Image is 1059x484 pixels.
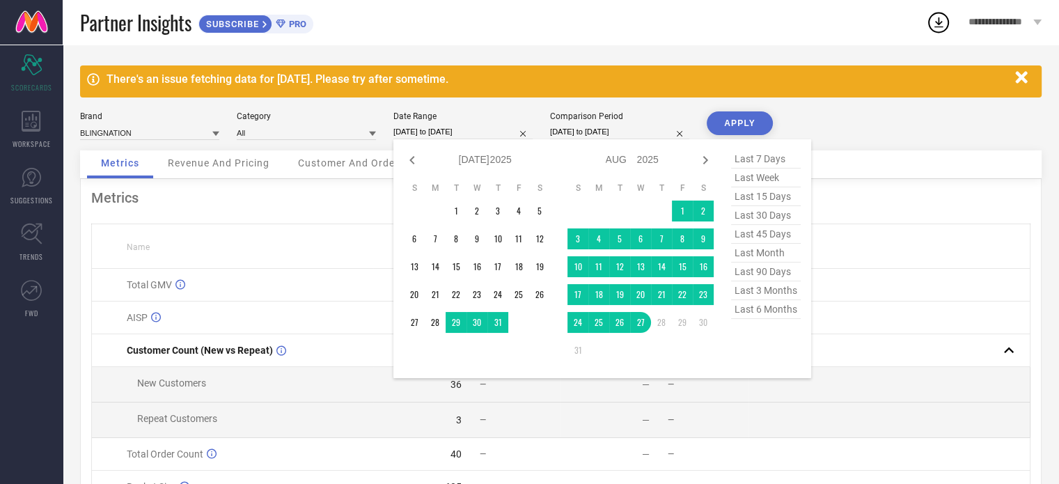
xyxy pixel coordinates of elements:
[672,312,693,333] td: Fri Aug 29 2025
[10,195,53,205] span: SUGGESTIONS
[285,19,306,29] span: PRO
[446,201,466,221] td: Tue Jul 01 2025
[642,448,650,460] div: —
[446,284,466,305] td: Tue Jul 22 2025
[487,284,508,305] td: Thu Jul 24 2025
[630,228,651,249] td: Wed Aug 06 2025
[127,448,203,460] span: Total Order Count
[672,284,693,305] td: Fri Aug 22 2025
[446,182,466,194] th: Tuesday
[101,157,139,169] span: Metrics
[168,157,269,169] span: Revenue And Pricing
[672,228,693,249] td: Fri Aug 08 2025
[404,152,421,169] div: Previous month
[672,201,693,221] td: Fri Aug 01 2025
[731,225,801,244] span: last 45 days
[630,284,651,305] td: Wed Aug 20 2025
[567,256,588,277] td: Sun Aug 10 2025
[588,284,609,305] td: Mon Aug 18 2025
[550,111,689,121] div: Comparison Period
[567,312,588,333] td: Sun Aug 24 2025
[567,340,588,361] td: Sun Aug 31 2025
[508,284,529,305] td: Fri Jul 25 2025
[466,312,487,333] td: Wed Jul 30 2025
[393,125,533,139] input: Select date range
[630,182,651,194] th: Wednesday
[480,449,486,459] span: —
[298,157,405,169] span: Customer And Orders
[668,415,674,425] span: —
[80,8,191,37] span: Partner Insights
[642,414,650,426] div: —
[127,279,172,290] span: Total GMV
[508,182,529,194] th: Friday
[588,228,609,249] td: Mon Aug 04 2025
[672,256,693,277] td: Fri Aug 15 2025
[529,228,550,249] td: Sat Jul 12 2025
[567,284,588,305] td: Sun Aug 17 2025
[630,312,651,333] td: Wed Aug 27 2025
[446,312,466,333] td: Tue Jul 29 2025
[466,201,487,221] td: Wed Jul 02 2025
[127,242,150,252] span: Name
[466,182,487,194] th: Wednesday
[13,139,51,149] span: WORKSPACE
[425,284,446,305] td: Mon Jul 21 2025
[588,256,609,277] td: Mon Aug 11 2025
[668,449,674,459] span: —
[107,72,1008,86] div: There's an issue fetching data for [DATE]. Please try after sometime.
[529,182,550,194] th: Saturday
[529,201,550,221] td: Sat Jul 05 2025
[508,256,529,277] td: Fri Jul 18 2025
[456,414,462,426] div: 3
[80,111,219,121] div: Brand
[450,448,462,460] div: 40
[404,312,425,333] td: Sun Jul 27 2025
[393,111,533,121] div: Date Range
[127,312,148,323] span: AISP
[480,415,486,425] span: —
[731,281,801,300] span: last 3 months
[550,125,689,139] input: Select comparison period
[199,19,262,29] span: SUBSCRIBE
[926,10,951,35] div: Open download list
[487,201,508,221] td: Thu Jul 03 2025
[19,251,43,262] span: TRENDS
[404,228,425,249] td: Sun Jul 06 2025
[731,150,801,169] span: last 7 days
[697,152,714,169] div: Next month
[588,312,609,333] td: Mon Aug 25 2025
[425,256,446,277] td: Mon Jul 14 2025
[425,228,446,249] td: Mon Jul 07 2025
[731,187,801,206] span: last 15 days
[446,256,466,277] td: Tue Jul 15 2025
[707,111,773,135] button: APPLY
[404,182,425,194] th: Sunday
[609,312,630,333] td: Tue Aug 26 2025
[651,256,672,277] td: Thu Aug 14 2025
[487,256,508,277] td: Thu Jul 17 2025
[11,82,52,93] span: SCORECARDS
[693,228,714,249] td: Sat Aug 09 2025
[91,189,1030,206] div: Metrics
[651,228,672,249] td: Thu Aug 07 2025
[446,228,466,249] td: Tue Jul 08 2025
[642,379,650,390] div: —
[529,284,550,305] td: Sat Jul 26 2025
[450,379,462,390] div: 36
[731,244,801,263] span: last month
[425,312,446,333] td: Mon Jul 28 2025
[198,11,313,33] a: SUBSCRIBEPRO
[668,380,674,389] span: —
[508,201,529,221] td: Fri Jul 04 2025
[487,312,508,333] td: Thu Jul 31 2025
[588,182,609,194] th: Monday
[609,182,630,194] th: Tuesday
[487,182,508,194] th: Thursday
[651,312,672,333] td: Thu Aug 28 2025
[404,256,425,277] td: Sun Jul 13 2025
[609,228,630,249] td: Tue Aug 05 2025
[693,284,714,305] td: Sat Aug 23 2025
[425,182,446,194] th: Monday
[630,256,651,277] td: Wed Aug 13 2025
